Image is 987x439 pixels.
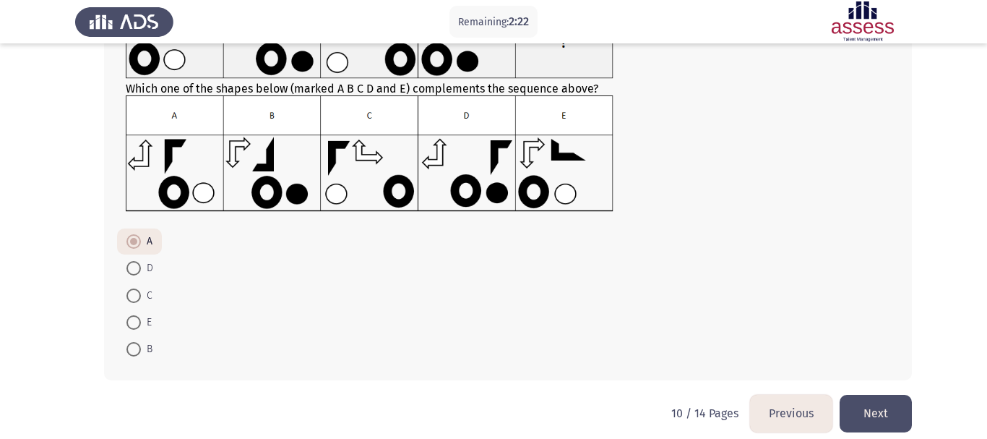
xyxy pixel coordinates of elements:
[458,13,529,31] p: Remaining:
[814,1,912,42] img: Assessment logo of ASSESS Focus 4 Module Assessment (EN/AR) (Basic - IB)
[141,287,152,304] span: C
[840,395,912,432] button: load next page
[126,95,613,212] img: UkFYYl8wMTFfQi5wbmcxNjkxMjk2ODA0NjY3.png
[126,1,890,215] div: Which one of the shapes below (marked A B C D and E) complements the sequence above?
[141,341,152,358] span: B
[509,14,529,28] span: 2:22
[141,260,153,277] span: D
[141,233,152,250] span: A
[750,395,832,432] button: load previous page
[141,314,152,331] span: E
[671,406,738,420] p: 10 / 14 Pages
[75,1,173,42] img: Assess Talent Management logo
